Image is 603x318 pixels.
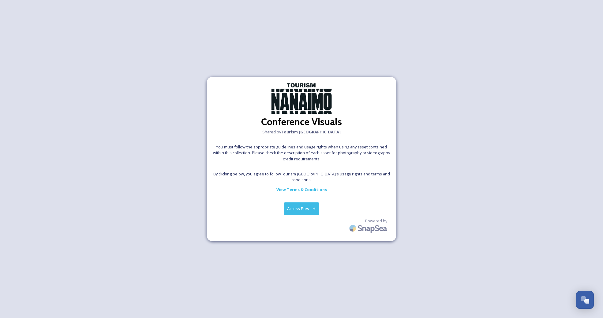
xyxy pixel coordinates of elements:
a: View Terms & Conditions [276,186,327,193]
strong: View Terms & Conditions [276,187,327,192]
span: Powered by [365,218,387,224]
button: Access Files [284,202,320,215]
strong: Tourism [GEOGRAPHIC_DATA] [281,129,341,135]
img: TourismNanaimo_Logo_Main_Black.png [271,83,332,114]
span: By clicking below, you agree to follow Tourism [GEOGRAPHIC_DATA] 's usage rights and terms and co... [213,171,390,183]
img: SnapSea Logo [347,221,390,236]
button: Open Chat [576,291,594,309]
h2: Conference Visuals [261,114,342,129]
span: Shared by [262,129,341,135]
span: You must follow the appropriate guidelines and usage rights when using any asset contained within... [213,144,390,162]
